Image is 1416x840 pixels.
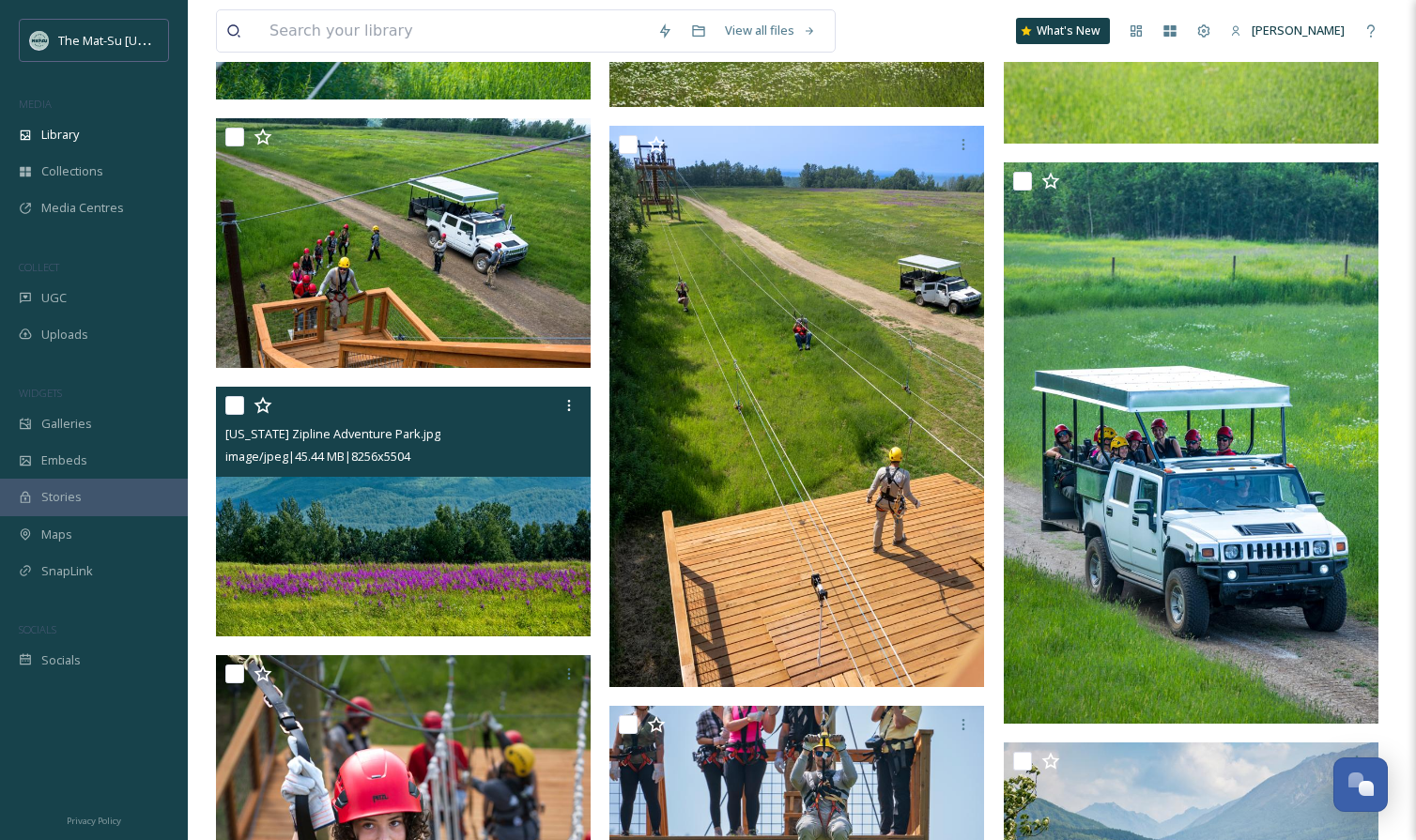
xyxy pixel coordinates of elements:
img: Alaska Zipline Adventure Park.jpg [216,118,591,368]
a: What's New [1016,18,1110,44]
img: Alaska Zipline Adventure Park.jpg [1004,162,1378,725]
span: Library [41,126,79,144]
span: MEDIA [19,97,52,111]
span: Collections [41,162,103,180]
a: Privacy Policy [67,808,121,831]
span: COLLECT [19,260,59,274]
span: Privacy Policy [67,815,121,827]
img: Alaska Zipline Adventure Park.jpg [216,387,591,636]
input: Search your library [260,10,648,52]
span: SnapLink [41,562,93,580]
span: UGC [41,289,67,307]
span: Galleries [41,415,92,433]
span: Embeds [41,451,87,469]
a: View all files [716,12,825,49]
span: The Mat-Su [US_STATE] [58,31,189,49]
span: Stories [41,488,82,506]
a: [PERSON_NAME] [1221,12,1354,49]
span: SOCIALS [19,622,56,636]
img: Alaska Zipline Adventure Park.jpg [609,126,984,688]
span: [US_STATE] Zipline Adventure Park.jpg [225,425,440,442]
span: [PERSON_NAME] [1252,22,1345,38]
span: Media Centres [41,199,124,217]
span: Uploads [41,326,88,344]
img: Social_thumbnail.png [30,31,49,50]
span: Socials [41,651,81,669]
span: Maps [41,526,72,543]
span: image/jpeg | 45.44 MB | 8256 x 5504 [225,448,410,465]
button: Open Chat [1333,757,1388,812]
span: WIDGETS [19,386,62,400]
